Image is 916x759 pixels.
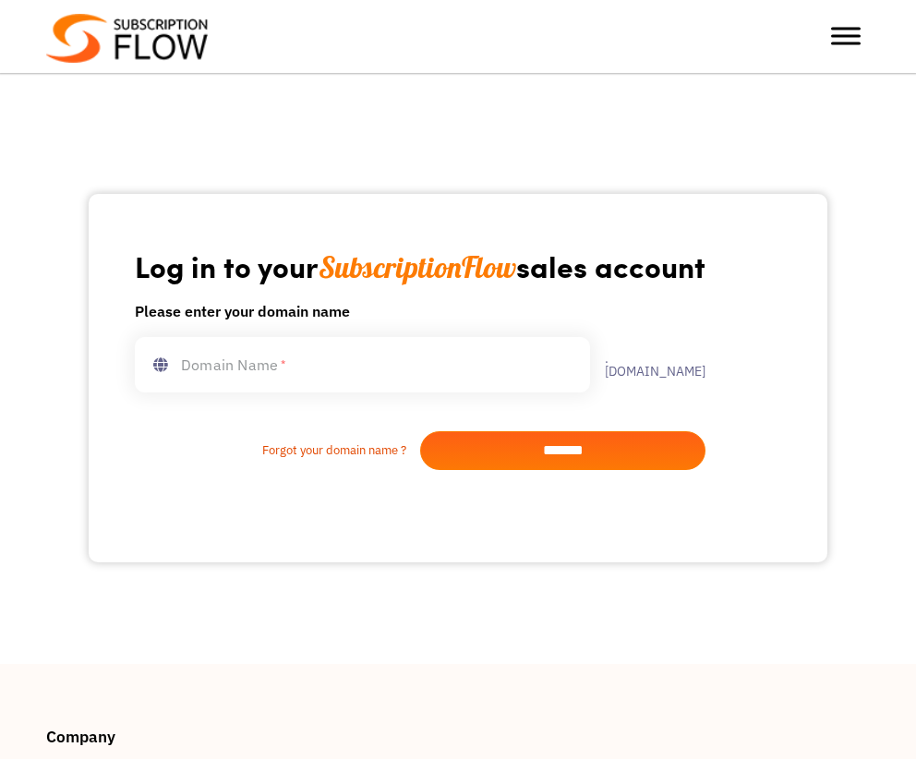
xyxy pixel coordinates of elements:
[135,247,705,285] h1: Log in to your sales account
[590,352,705,378] label: .[DOMAIN_NAME]
[135,441,420,460] a: Forgot your domain name ?
[831,28,861,45] button: Toggle Menu
[46,729,575,744] h4: Company
[319,248,516,285] span: SubscriptionFlow
[46,14,208,63] img: Subscriptionflow
[135,300,705,322] h6: Please enter your domain name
